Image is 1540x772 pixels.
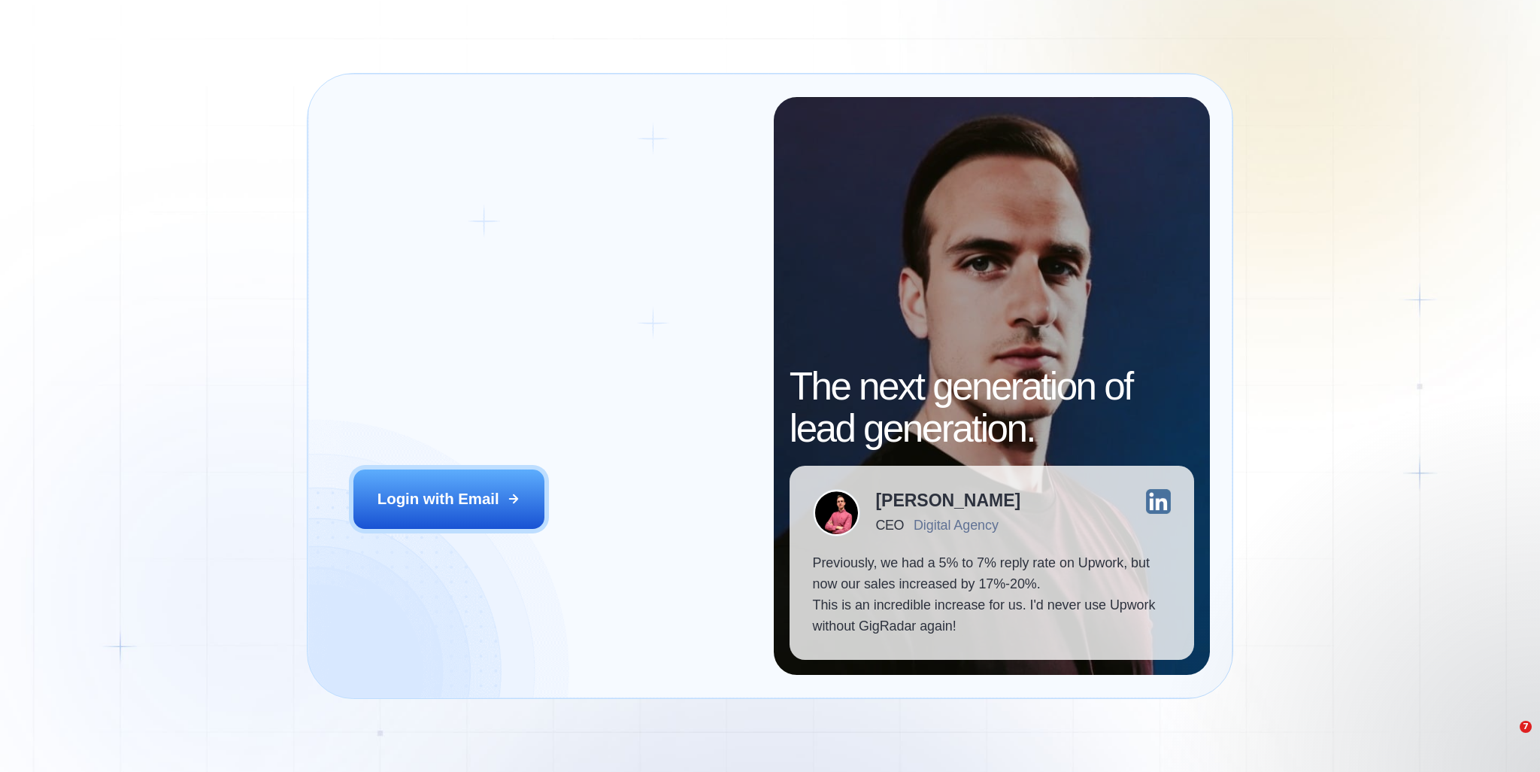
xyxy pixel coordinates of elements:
[875,518,904,533] div: CEO
[377,488,499,509] div: Login with Email
[875,492,1020,509] div: [PERSON_NAME]
[1520,721,1532,733] span: 7
[914,518,999,533] div: Digital Agency
[1489,721,1525,757] iframe: Intercom live chat
[790,366,1194,451] h2: The next generation of lead generation.
[353,470,544,529] button: Login with Email
[813,552,1172,637] p: Previously, we had a 5% to 7% reply rate on Upwork, but now our sales increased by 17%-20%. This ...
